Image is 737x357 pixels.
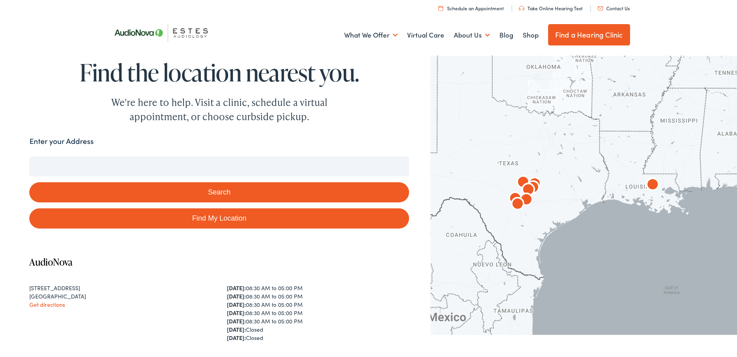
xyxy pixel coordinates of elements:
[598,5,630,11] a: Contact Us
[519,5,583,11] a: Take Online Hearing Test
[227,284,246,292] strong: [DATE]:
[227,325,246,333] strong: [DATE]:
[519,6,524,11] img: utility icon
[227,292,246,300] strong: [DATE]:
[517,191,536,210] div: AudioNova
[407,21,444,50] a: Virtual Care
[506,190,525,209] div: AudioNova
[29,255,72,268] a: AudioNova
[519,181,538,200] div: AudioNova
[514,174,533,193] div: AudioNova
[525,175,544,194] div: AudioNova
[643,176,662,195] div: AudioNova
[344,21,398,50] a: What We Offer
[499,21,513,50] a: Blog
[227,334,246,342] strong: [DATE]:
[227,284,409,342] div: 08:30 AM to 05:00 PM 08:30 AM to 05:00 PM 08:30 AM to 05:00 PM 08:30 AM to 05:00 PM 08:30 AM to 0...
[227,309,246,317] strong: [DATE]:
[227,317,246,325] strong: [DATE]:
[29,182,409,202] button: Search
[438,6,443,11] img: utility icon
[29,208,409,229] a: Find My Location
[29,284,211,292] div: [STREET_ADDRESS]
[598,6,603,10] img: utility icon
[29,59,409,85] h1: Find the location nearest you.
[29,292,211,300] div: [GEOGRAPHIC_DATA]
[433,152,443,162] button: Search
[93,95,346,124] div: We're here to help. Visit a clinic, schedule a virtual appointment, or choose curbside pickup.
[548,24,630,45] a: Find a Hearing Clinic
[29,300,65,308] a: Get directions
[524,179,543,198] div: AudioNova
[227,300,246,308] strong: [DATE]:
[29,157,409,176] input: Enter your address or zip code
[438,5,504,11] a: Schedule an Appointment
[508,195,527,214] div: AudioNova
[523,21,539,50] a: Shop
[454,21,490,50] a: About Us
[29,136,93,147] label: Enter your Address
